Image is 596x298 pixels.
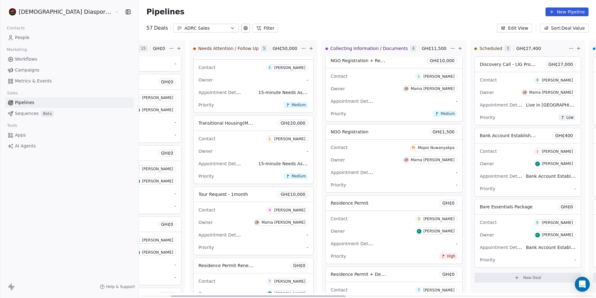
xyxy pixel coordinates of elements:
[199,220,213,225] span: Owner
[307,232,308,238] span: -
[142,96,173,100] div: [PERSON_NAME]
[269,65,271,70] div: E
[307,148,308,154] span: -
[142,250,173,255] div: [PERSON_NAME]
[331,74,348,79] span: Contact
[199,89,243,95] span: Appointment Details
[331,241,376,246] span: Appointment Details
[404,87,409,91] img: M
[505,45,511,52] span: 3
[497,24,532,32] button: Edit View
[418,288,420,293] div: T
[456,182,457,188] span: -
[331,287,348,292] span: Contact
[272,45,297,52] span: GH₵ 50,000
[307,244,308,251] span: -
[199,65,215,70] span: Contact
[175,119,176,126] span: -
[523,275,541,280] span: New Deal
[291,174,306,178] span: Medium
[193,40,300,57] div: Needs Attention / Follow Up5GH₵50,000
[574,186,576,192] span: -
[480,244,525,250] span: Appointment Details
[542,221,573,225] div: [PERSON_NAME]
[15,99,34,106] span: Pipelines
[331,129,368,134] span: NGO Registration
[456,169,457,176] span: -
[575,277,590,292] div: Open Intercom Messenger
[274,66,305,70] div: [PERSON_NAME]
[535,161,540,166] img: F
[274,291,305,296] div: [PERSON_NAME]
[418,146,454,150] div: Mopoi Nuwanyakpa
[199,245,214,250] span: Priority
[423,229,454,233] div: [PERSON_NAME]
[4,23,27,33] span: Contacts
[193,115,314,184] div: Transitional Housing(Megb) Afe)GH₵20,000ContactL[PERSON_NAME]Owner-Appointment Details15-minute N...
[15,56,37,62] span: Workflows
[325,40,449,57] div: Collecting Information / Documents4GH₵11,500
[199,149,213,154] span: Owner
[199,102,214,107] span: Priority
[537,149,538,154] div: J
[199,279,215,284] span: Contact
[480,173,525,179] span: Appointment Details
[474,273,581,283] button: New Deal
[526,244,588,250] span: Bank Account Establishment
[175,132,176,138] span: -
[252,24,278,32] button: Filter
[542,161,573,166] div: [PERSON_NAME]
[516,45,541,52] span: GH₵ 27,400
[331,57,430,63] span: NGO Registration + Registered Agent Service
[199,174,214,179] span: Priority
[331,169,376,175] span: Appointment Details
[331,182,346,187] span: Priority
[331,86,345,91] span: Owner
[325,124,463,193] div: NGO RegistrationGH₵1,500ContactMMopoi NuwanyakpaOwnerMMama [PERSON_NAME]Appointment Details-Prior...
[5,32,134,43] a: People
[474,40,567,57] div: Scheduled3GH₵27,400
[106,284,135,289] span: Help & Support
[480,257,495,262] span: Priority
[548,61,573,67] span: GH₵ 27,000
[480,204,532,209] span: Bare Essentials Package
[161,150,173,156] span: GH₵ 0
[199,120,268,126] span: Transitional Housing(Megb) Afe)
[331,157,345,162] span: Owner
[430,57,454,64] span: GH₵ 10,000
[255,220,259,225] img: M
[15,110,39,117] span: Sequences
[175,274,176,281] span: -
[175,191,176,197] span: -
[41,111,54,117] span: Beta
[199,161,243,166] span: Appointment Details
[4,45,30,54] span: Marketing
[442,200,454,206] span: GH₵ 0
[175,61,176,67] span: -
[147,7,185,16] span: Pipelines
[480,186,495,191] span: Priority
[274,208,305,212] div: [PERSON_NAME]
[15,34,30,41] span: People
[480,61,542,67] span: Discovery Call - LIG Program
[522,90,527,95] img: M
[546,7,589,16] button: New Pipeline
[540,24,589,32] button: Sort: Deal Value
[542,78,573,82] div: [PERSON_NAME]
[423,217,454,221] div: [PERSON_NAME]
[330,45,408,52] span: Collecting Information / Documents
[418,216,420,221] div: S
[142,238,173,242] div: [PERSON_NAME]
[5,76,134,86] a: Metrics & Events
[526,173,588,179] span: Bank Account Establishment
[261,45,267,52] span: 5
[535,233,540,237] img: F
[291,102,306,107] span: Medium
[331,201,368,206] span: Residence Permit
[193,186,314,255] div: Tour Request - 1monthGH₵10,000ContactA[PERSON_NAME]OwnerMMama [PERSON_NAME]Appointment Details-Pr...
[4,121,20,130] span: Tools
[269,137,271,142] div: L
[331,254,346,259] span: Priority
[456,98,457,104] span: -
[480,115,495,120] span: Priority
